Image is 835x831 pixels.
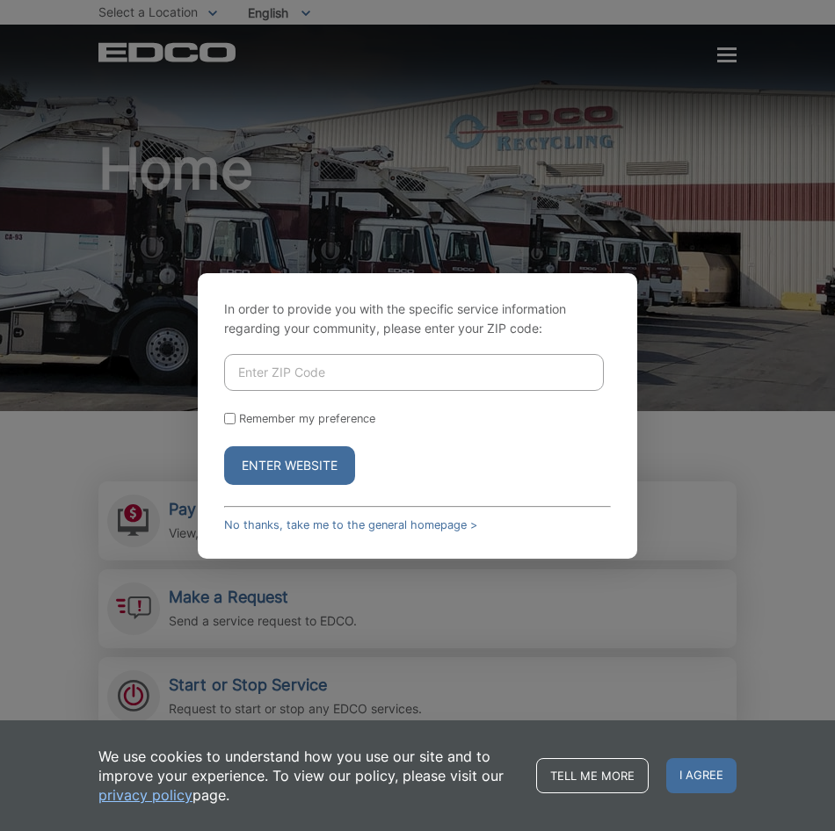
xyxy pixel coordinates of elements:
[224,446,355,485] button: Enter Website
[239,412,375,425] label: Remember my preference
[536,758,649,793] a: Tell me more
[666,758,737,793] span: I agree
[98,785,192,805] a: privacy policy
[224,518,477,531] a: No thanks, take me to the general homepage >
[224,354,604,391] input: Enter ZIP Code
[224,300,611,338] p: In order to provide you with the specific service information regarding your community, please en...
[98,747,519,805] p: We use cookies to understand how you use our site and to improve your experience. To view our pol...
